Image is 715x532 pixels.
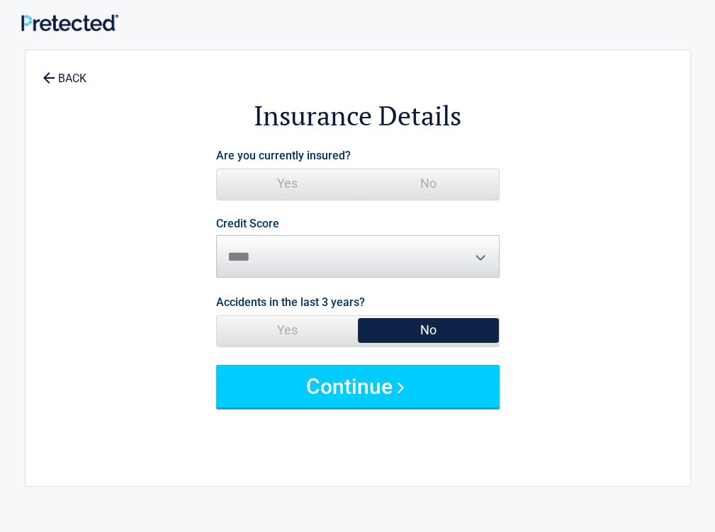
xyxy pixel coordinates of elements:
[216,293,365,312] label: Accidents in the last 3 years?
[216,365,500,407] button: Continue
[217,316,358,344] span: Yes
[21,14,118,32] img: Main Logo
[40,60,89,84] a: BACK
[216,146,351,165] label: Are you currently insured?
[216,218,279,230] label: Credit Score
[358,169,499,198] span: No
[358,316,499,344] span: No
[103,98,612,134] h2: Insurance Details
[217,169,358,198] span: Yes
